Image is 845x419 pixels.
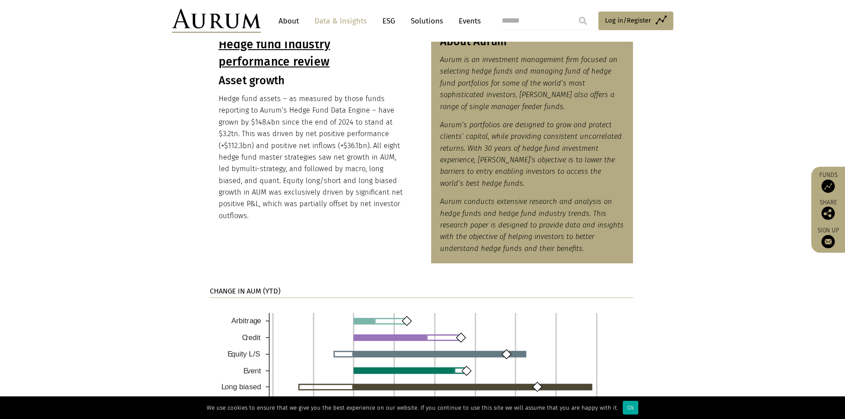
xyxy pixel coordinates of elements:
a: Events [454,13,481,29]
h3: Asset growth [219,74,403,87]
em: Aurum is an investment management firm focused on selecting hedge funds and managing fund of hedg... [440,55,617,111]
div: Ok [623,401,638,415]
div: Share [816,200,841,220]
a: Funds [816,171,841,193]
a: Solutions [406,13,448,29]
a: Data & Insights [310,13,371,29]
em: Aurum’s portfolios are designed to grow and protect clients’ capital, while providing consistent ... [440,121,622,188]
img: Sign up to our newsletter [821,235,835,248]
img: Access Funds [821,180,835,193]
img: Share this post [821,207,835,220]
em: Aurum conducts extensive research and analysis on hedge funds and hedge fund industry trends. Thi... [440,197,624,253]
strong: CHANGE IN AUM (YTD) [210,287,280,295]
img: Aurum [172,9,261,33]
a: ESG [378,13,400,29]
a: About [274,13,303,29]
p: Hedge fund assets – as measured by those funds reporting to Aurum’s Hedge Fund Data Engine – have... [219,93,403,222]
a: Log in/Register [598,12,673,30]
input: Submit [574,12,592,30]
h3: About Aurum [440,35,625,48]
a: Sign up [816,227,841,248]
span: multi-strategy [240,164,286,173]
span: Log in/Register [605,15,651,26]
